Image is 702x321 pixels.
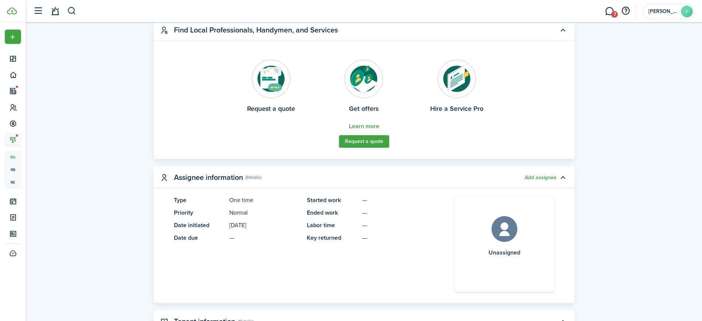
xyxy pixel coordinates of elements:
button: Toggle accordion [557,24,569,36]
panel-main-title: Labor time [307,221,359,230]
panel-main-title: Started work [307,196,359,205]
a: rb [5,163,21,176]
panel-main-title: Priority [174,208,226,217]
panel-main-title: Key returned [307,233,359,242]
panel-main-body: Toggle accordion [154,196,575,303]
panel-main-description: — [362,233,432,242]
button: Open resource center [619,5,632,17]
avatar-text: E [681,6,693,17]
panel-main-title: Type [174,196,226,205]
p: Request a quote [247,104,295,114]
span: Elissa [648,9,678,14]
a: Messaging [602,2,616,21]
button: Open menu [5,30,21,44]
a: re [5,176,21,188]
panel-main-description: One time [229,196,299,205]
panel-main-description: — [362,221,432,230]
panel-main-title: Date initiated [174,221,226,230]
panel-main-title: Date due [174,233,226,242]
img: TenantCloud [7,7,17,14]
span: 7 [611,11,618,18]
img: Get offers [345,59,383,98]
panel-main-description: — [362,196,432,205]
panel-main-title: Assignee information [174,173,243,182]
img: Hire a Service Pro [437,59,476,98]
a: Notifications [48,2,62,21]
p: Hire a Service Pro [430,104,483,114]
panel-main-title: Ended work [307,208,359,217]
panel-main-subtitle: (Details) [246,174,261,181]
button: Search [67,5,76,17]
panel-main-description: — [229,233,299,242]
panel-main-description: [DATE] [229,221,299,230]
button: Toggle accordion [557,171,569,184]
panel-main-body: Toggle accordion [154,48,575,159]
a: rq [5,151,21,163]
card-title: Unassigned [489,249,520,256]
a: Learn more [349,123,379,130]
p: Get offers [349,104,379,114]
panel-main-description: — [362,208,432,217]
panel-main-description: Normal [229,208,299,217]
button: Add assignee [525,175,557,181]
img: Request a quote [252,59,291,98]
panel-main-title: Find Local Professionals, Handymen, and Services [174,26,338,34]
button: Open sidebar [31,4,45,18]
button: Request a quote [339,135,389,148]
